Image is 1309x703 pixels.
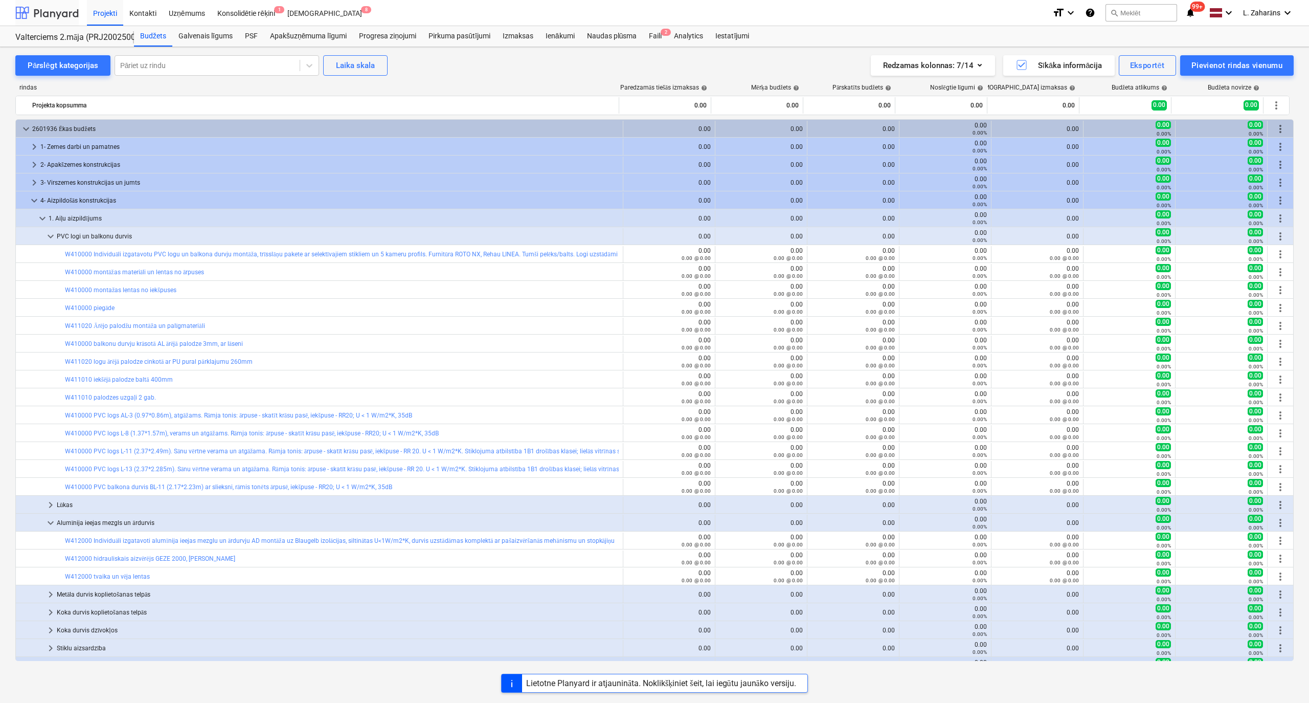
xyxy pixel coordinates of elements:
span: Vairāk darbību [1274,141,1287,153]
small: 0.00% [1249,274,1263,280]
div: 0.00 [996,125,1079,133]
div: 0.00 [996,215,1079,222]
small: 0.00 @ 0.00 [866,345,895,350]
span: keyboard_arrow_right [28,141,40,153]
small: 0.00% [1249,185,1263,190]
div: 0.00 [811,301,895,315]
div: 0.00 [627,283,711,297]
small: 0.00% [1157,328,1171,334]
span: Vairāk darbību [1274,177,1287,189]
div: 2- Apakšzemes konstrukcijas [40,157,619,173]
div: 0.00 [904,319,987,333]
div: 0.00 [627,233,711,240]
small: 0.00% [973,291,987,297]
span: 0.00 [1156,157,1171,165]
small: 0.00% [1249,238,1263,244]
a: Faili2 [643,26,668,47]
div: Sīkāka informācija [1015,59,1102,72]
div: 0.00 [811,215,895,222]
a: W410000 piegāde [65,304,115,312]
span: help [1159,85,1167,91]
div: 0.00 [719,215,803,222]
span: Vairāk darbību [1274,356,1287,368]
small: 0.00% [973,327,987,333]
span: 0.00 [1156,264,1171,272]
small: 0.00% [973,309,987,315]
span: Vairāk darbību [1274,463,1287,475]
small: 0.00% [1157,149,1171,155]
span: Vairāk darbību [1274,642,1287,654]
div: Laika skala [336,59,375,72]
span: help [1067,85,1075,91]
div: 0.00 [627,125,711,133]
small: 0.00% [1157,274,1171,280]
span: help [699,85,707,91]
div: 0.00 [811,319,895,333]
span: Vairāk darbību [1274,248,1287,260]
small: 0.00% [973,273,987,279]
div: 0.00 [627,247,711,261]
span: help [1251,85,1259,91]
small: 0.00% [1249,149,1263,155]
small: 0.00% [1249,310,1263,316]
div: 0.00 [996,301,1079,315]
div: 0.00 [627,319,711,333]
div: Eksportēt [1130,59,1165,72]
div: 0.00 [627,197,711,204]
small: 0.00% [1249,167,1263,172]
small: 0.00 @ 0.00 [774,309,803,315]
span: 0.00 [1156,246,1171,254]
div: 0.00 [811,265,895,279]
div: 0.00 [904,247,987,261]
div: 0.00 [719,301,803,315]
small: 0.00 @ 0.00 [682,291,711,297]
div: 0.00 [904,140,987,154]
button: Sīkāka informācija [1003,55,1115,76]
div: Valterciems 2.māja (PRJ2002500) - 2601936 [15,32,122,43]
div: Budžets [134,26,172,47]
a: W410000 Individuāli izgatavotu PVC logu un balkona durvju montāža, trīsslāņu pakete ar selektīvaj... [65,251,909,258]
div: 0.00 [904,301,987,315]
div: 0.00 [904,211,987,226]
span: help [883,85,891,91]
small: 0.00% [1249,131,1263,137]
div: 0.00 [904,283,987,297]
span: Vairāk darbību [1274,499,1287,511]
div: 0.00 [715,97,799,114]
small: 0.00 @ 0.00 [1050,345,1079,350]
div: Galvenais līgums [172,26,239,47]
span: 0.00 [1248,192,1263,201]
div: 2601936 Ēkas budžets [32,121,619,137]
small: 0.00% [1157,310,1171,316]
span: 0.00 [1156,228,1171,236]
div: 0.00 [811,179,895,186]
div: 0.00 [627,265,711,279]
a: W411020 logu ārējā palodze cinkotā ar PU pural pārklajumu 260mm [65,358,253,365]
div: 0.00 [811,143,895,150]
span: Vairāk darbību [1274,230,1287,243]
small: 0.00% [973,148,987,153]
span: 0.00 [1156,192,1171,201]
small: 0.00 @ 0.00 [866,309,895,315]
span: keyboard_arrow_right [44,499,57,511]
span: Vairāk darbību [1274,481,1287,493]
span: Vairāk darbību [1274,517,1287,529]
div: 0.00 [811,247,895,261]
button: Meklēt [1105,4,1177,21]
span: 0.00 [1248,174,1263,183]
span: keyboard_arrow_down [44,230,57,243]
small: 0.00% [1157,238,1171,244]
span: keyboard_arrow_down [28,194,40,207]
small: 0.00 @ 0.00 [774,291,803,297]
div: Mērķa budžets [751,84,799,92]
a: W412000 Individuāli izgatavoti alumīnija ieejas mezglu un ārdurvju AD montāža uz Blaugelb izolāci... [65,537,615,544]
div: Analytics [668,26,709,47]
div: Noslēgtie līgumi [930,84,983,92]
span: 0.00 [1248,210,1263,218]
i: Zināšanu pamats [1085,7,1095,19]
span: keyboard_arrow_down [20,123,32,135]
div: 0.00 [996,197,1079,204]
span: 0.00 [1248,139,1263,147]
span: keyboard_arrow_right [28,177,40,189]
div: 0.00 [719,337,803,351]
